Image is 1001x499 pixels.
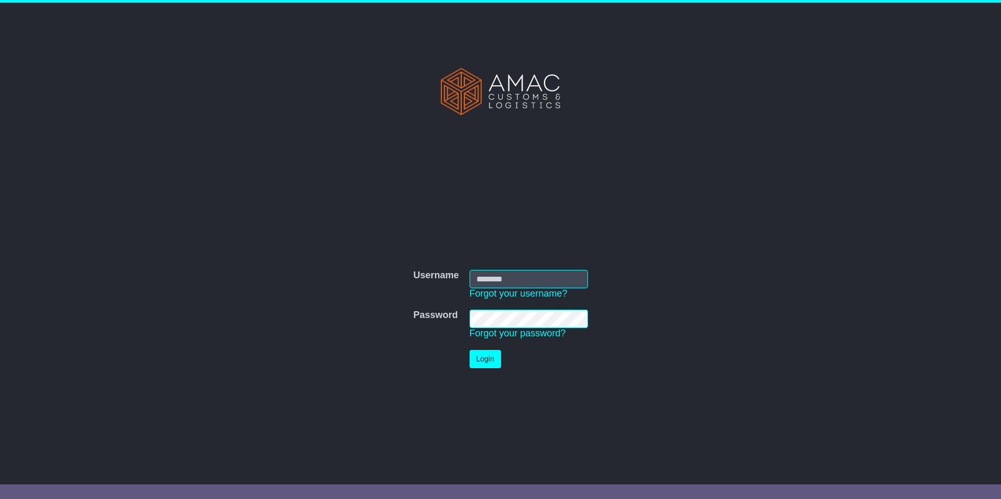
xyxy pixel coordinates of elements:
button: Login [470,350,501,368]
a: Forgot your password? [470,328,566,338]
a: Forgot your username? [470,288,568,299]
img: AMAC Customs and Logistics [441,68,560,115]
label: Username [413,270,459,281]
label: Password [413,310,458,321]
